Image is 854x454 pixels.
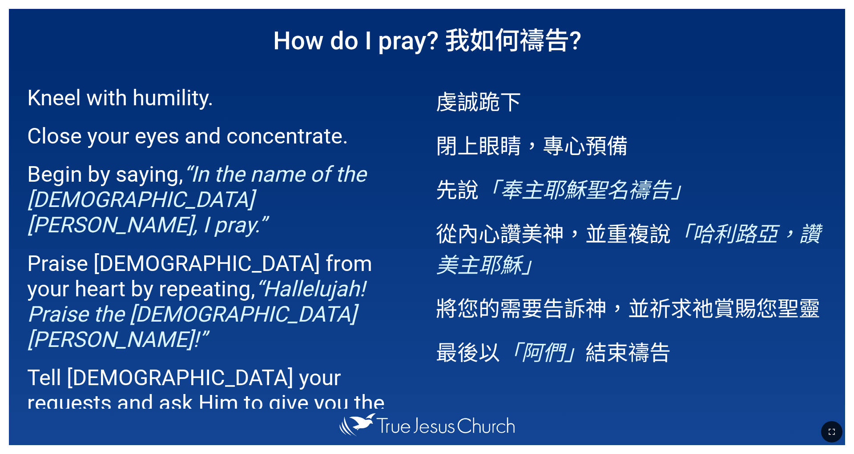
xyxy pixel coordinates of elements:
p: 先說 [436,173,827,204]
p: Tell [DEMOGRAPHIC_DATA] your requests and ask Him to give you the Holy Spirit. [27,365,418,441]
p: 虔誠跪下 [436,85,827,116]
p: 將您的需要告訴神，並祈求祂賞賜您聖靈 [436,291,827,323]
p: Praise [DEMOGRAPHIC_DATA] from your heart by repeating, [27,251,418,352]
h1: How do I pray? 我如何禱告? [9,9,845,68]
p: 最後以 結束禱告 [436,335,827,366]
p: Begin by saying, [27,162,418,238]
p: 閉上眼睛，專心預備 [436,129,827,160]
em: “Hallelujah! Praise the [DEMOGRAPHIC_DATA][PERSON_NAME]!” [27,276,365,352]
p: Kneel with humility. [27,85,418,111]
em: 「阿們」 [500,340,585,366]
p: 從內心讚美神，並重複說 [436,217,827,279]
em: “In the name of the [DEMOGRAPHIC_DATA][PERSON_NAME], I pray.” [27,162,366,238]
em: 「哈利路亞，讚美主耶穌」 [436,222,820,278]
em: 「奉主耶穌聖名禱告」 [479,178,692,203]
p: Close your eyes and concentrate. [27,123,418,149]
